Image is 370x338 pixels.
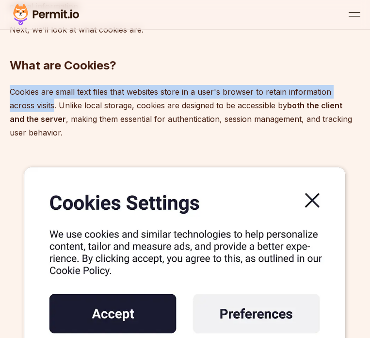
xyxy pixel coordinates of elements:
h2: What are Cookies? [10,19,360,73]
strong: both the client and the server [10,101,342,124]
p: Cookies are small text files that websites store in a user's browser to retain information across... [10,85,360,139]
button: open menu [349,9,360,20]
img: Permit logo [10,2,82,27]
